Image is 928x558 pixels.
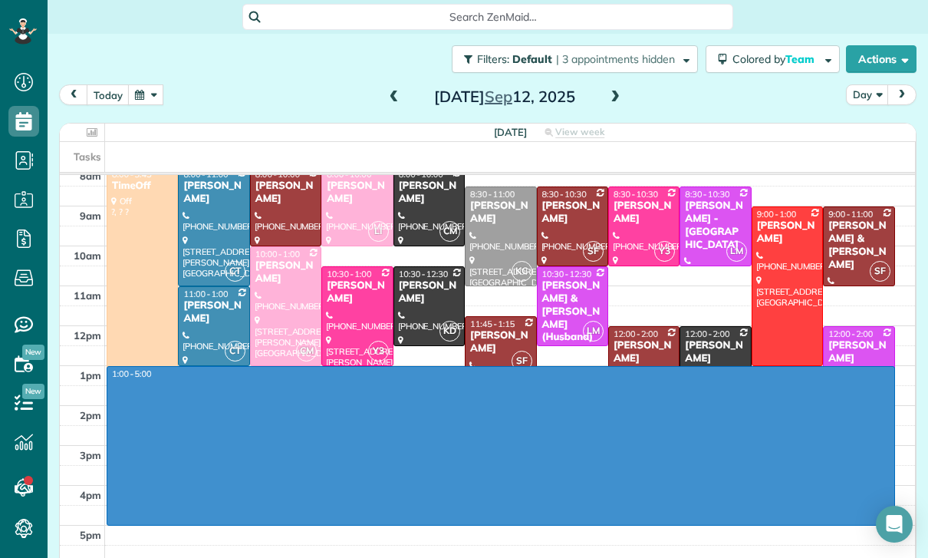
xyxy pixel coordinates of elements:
[846,84,889,105] button: Day
[368,221,389,242] span: LI
[614,329,658,339] span: 12:00 - 2:00
[326,180,388,206] div: [PERSON_NAME]
[512,52,553,66] span: Default
[469,329,531,355] div: [PERSON_NAME]
[485,87,512,106] span: Sep
[59,84,88,105] button: prev
[684,200,746,252] div: [PERSON_NAME] - [GEOGRAPHIC_DATA]
[80,170,101,182] span: 8am
[398,279,460,305] div: [PERSON_NAME]
[785,52,817,66] span: Team
[470,319,515,329] span: 11:45 - 1:15
[684,339,746,365] div: [PERSON_NAME]
[112,169,152,180] span: 8:00 - 3:45
[828,339,890,365] div: [PERSON_NAME]
[828,329,873,339] span: 12:00 - 2:00
[512,261,532,282] span: KC
[512,351,532,371] span: SF
[444,45,698,73] a: Filters: Default | 3 appointments hidden
[541,279,604,344] div: [PERSON_NAME] & [PERSON_NAME] (Husband)
[828,209,873,220] span: 9:00 - 11:00
[846,45,916,73] button: Actions
[80,529,101,541] span: 5pm
[255,249,300,259] span: 10:00 - 1:00
[80,369,101,381] span: 1pm
[757,209,797,220] span: 9:00 - 1:00
[583,321,604,342] span: LM
[327,269,371,279] span: 10:30 - 1:00
[542,269,592,279] span: 10:30 - 12:30
[555,126,604,138] span: View week
[614,189,658,200] span: 8:30 - 10:30
[74,289,101,302] span: 11am
[469,200,531,226] div: [PERSON_NAME]
[368,341,389,362] span: Y3
[225,261,245,282] span: CT
[398,180,460,206] div: [PERSON_NAME]
[80,210,101,222] span: 9am
[870,261,890,282] span: SF
[74,329,101,342] span: 12pm
[225,341,245,362] span: CT
[409,88,601,105] h2: [DATE] 12, 2025
[494,126,527,138] span: [DATE]
[296,341,317,362] span: CM
[654,241,675,262] span: Y3
[22,384,44,399] span: New
[22,345,44,360] span: New
[74,150,101,163] span: Tasks
[583,241,604,262] span: SF
[828,220,890,272] div: [PERSON_NAME] & [PERSON_NAME]
[74,249,101,262] span: 10am
[452,45,698,73] button: Filters: Default | 3 appointments hidden
[876,506,913,543] div: Open Intercom Messenger
[399,269,449,279] span: 10:30 - 12:30
[542,189,587,200] span: 8:30 - 10:30
[439,321,460,342] span: KD
[183,289,228,299] span: 11:00 - 1:00
[541,200,604,226] div: [PERSON_NAME]
[732,52,820,66] span: Colored by
[685,329,729,339] span: 12:00 - 2:00
[726,241,747,262] span: LM
[80,449,101,461] span: 3pm
[255,180,317,206] div: [PERSON_NAME]
[470,189,515,200] span: 8:30 - 11:00
[706,45,840,73] button: Colored byTeam
[613,339,675,365] div: [PERSON_NAME]
[326,279,388,305] div: [PERSON_NAME]
[887,84,916,105] button: next
[183,180,245,206] div: [PERSON_NAME]
[613,200,675,226] div: [PERSON_NAME]
[756,220,818,246] div: [PERSON_NAME]
[183,299,245,325] div: [PERSON_NAME]
[111,180,173,193] div: TimeOff
[439,221,460,242] span: CM
[255,259,317,286] div: [PERSON_NAME]
[477,52,509,66] span: Filters:
[80,409,101,421] span: 2pm
[87,84,130,105] button: today
[80,489,101,501] span: 4pm
[556,52,675,66] span: | 3 appointments hidden
[685,189,729,200] span: 8:30 - 10:30
[112,368,152,379] span: 1:00 - 5:00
